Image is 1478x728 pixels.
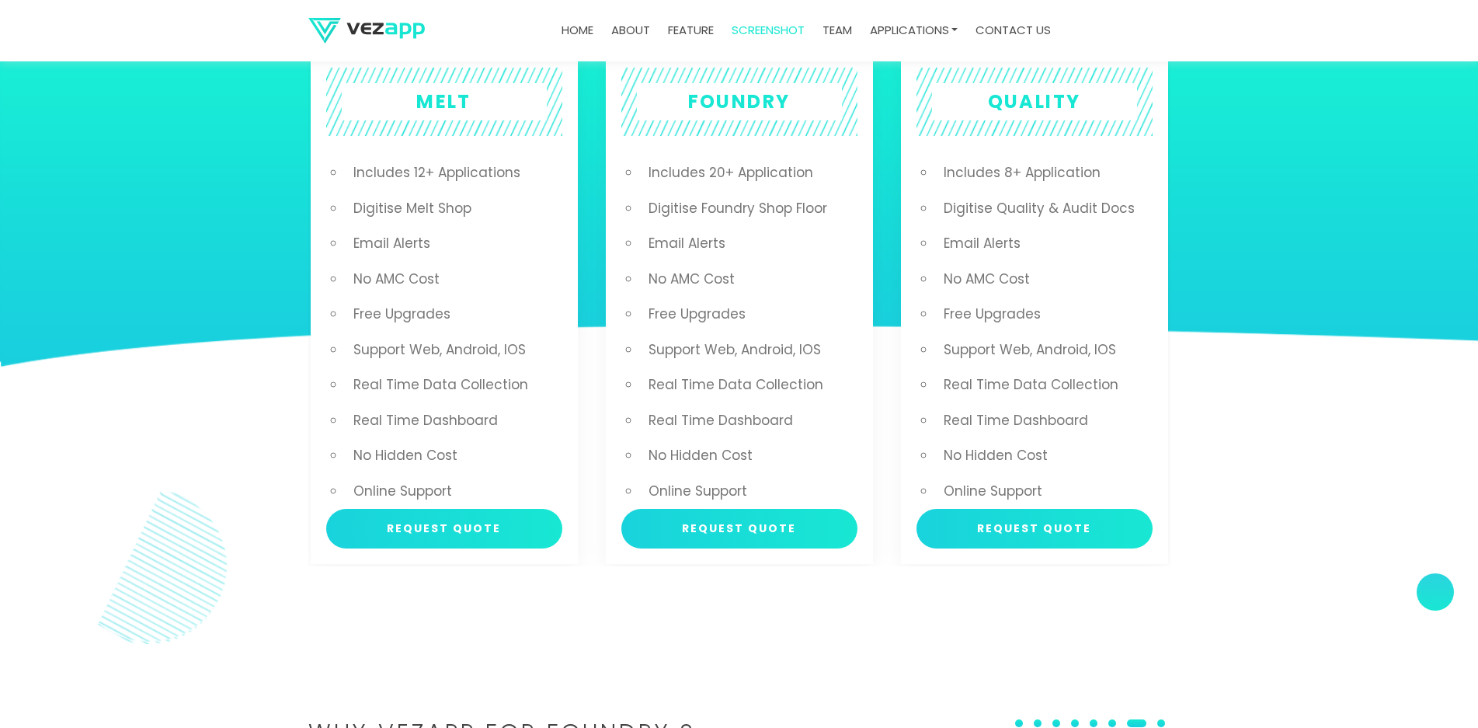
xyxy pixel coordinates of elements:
h2: QUALITY [932,83,1137,120]
li: No Hidden Cost [936,438,1153,474]
li: Free Upgrades [936,297,1153,333]
a: contact us [969,16,1057,46]
li: Support Web, Android, iOS [641,333,857,368]
li: No Hidden Cost [641,438,857,474]
li: Digitise Foundry Shop Floor [641,191,857,227]
li: Email Alerts [936,226,1153,262]
li: Real Time Dashboard [641,403,857,439]
a: about [605,16,656,46]
a: feature [662,16,720,46]
li: Email Alerts [346,226,562,262]
a: screenshot [725,16,811,46]
li: Real Time Dashboard [346,403,562,439]
img: logo [308,18,425,44]
li: Online Support [346,474,562,510]
a: Applications [864,16,965,46]
li: Includes 20+ Application [641,155,857,191]
li: Online Support [641,474,857,510]
li: No AMC Cost [641,262,857,298]
h2: FOUNDRY [637,83,842,120]
button: Request Quote [916,509,1153,549]
li: No Hidden Cost [346,438,562,474]
li: Real Time Data Collection [346,367,562,403]
li: Free Upgrades [641,297,857,333]
li: No AMC Cost [346,262,562,298]
li: Online Support [936,474,1153,510]
li: Real Time Dashboard [936,403,1153,439]
li: Support Web, Android, iOS [346,333,562,368]
button: Request Quote [621,509,857,549]
a: team [816,16,858,46]
li: Real Time Data Collection [641,367,857,403]
li: Digitise Quality & Audit Docs [936,191,1153,227]
li: Includes 12+ Applications [346,155,562,191]
li: Email Alerts [641,226,857,262]
li: Support Web, Android, iOS [936,333,1153,368]
li: Digitise Melt Shop [346,191,562,227]
li: Free Upgrades [346,297,562,333]
h2: MELT [342,83,547,120]
button: Request Quote [326,509,562,549]
li: Includes 8+ Application [936,155,1153,191]
li: No AMC Cost [936,262,1153,298]
li: Real Time Data Collection [936,367,1153,403]
a: Home [555,16,600,46]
